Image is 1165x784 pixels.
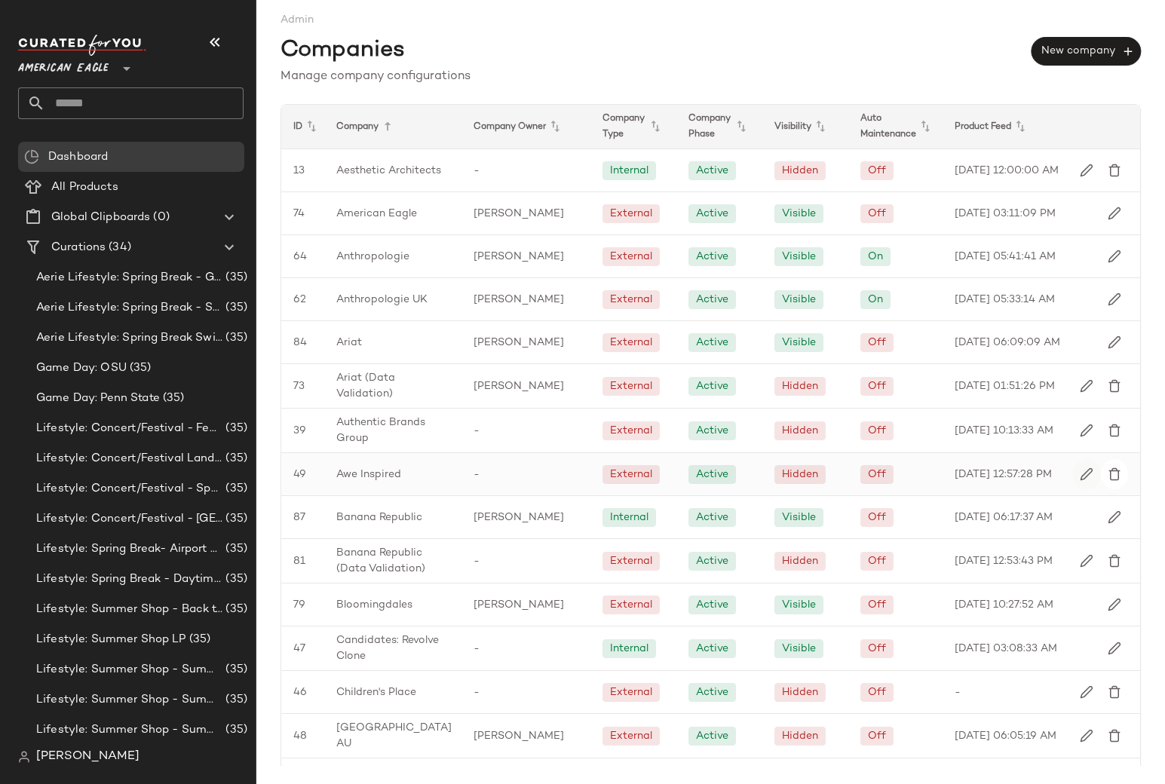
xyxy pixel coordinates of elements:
div: Active [696,423,728,439]
span: Lifestyle: Summer Shop - Summer Internship [36,691,222,709]
span: [DATE] 03:11:09 PM [955,206,1056,222]
span: - [474,423,480,439]
span: - [955,684,961,700]
span: [PERSON_NAME] [474,292,564,308]
div: Visibility [762,105,848,149]
div: External [610,378,652,394]
div: Hidden [782,378,818,394]
span: [PERSON_NAME] [474,335,564,351]
span: - [474,641,480,657]
span: (0) [150,209,169,226]
div: On [868,249,883,265]
img: svg%3e [1108,164,1121,177]
div: Active [696,292,728,308]
span: [DATE] 03:08:33 AM [955,641,1057,657]
div: Active [696,728,728,744]
span: (35) [222,571,247,588]
div: Off [868,163,886,179]
span: American Eagle [18,51,109,78]
img: svg%3e [1080,685,1093,699]
div: External [610,684,652,700]
img: svg%3e [1108,510,1121,524]
span: 48 [293,728,307,744]
div: Visible [782,597,816,613]
span: Game Day: OSU [36,360,127,377]
img: svg%3e [1108,729,1121,743]
span: 13 [293,163,305,179]
span: 49 [293,467,306,482]
span: [PERSON_NAME] [474,378,564,394]
span: Banana Republic [336,510,422,525]
span: [DATE] 10:13:33 AM [955,423,1053,439]
span: 79 [293,597,305,613]
span: 64 [293,249,307,265]
span: (35) [222,269,247,286]
img: svg%3e [24,149,39,164]
span: 81 [293,553,305,569]
div: Visible [782,206,816,222]
div: Hidden [782,728,818,744]
span: [PERSON_NAME] [474,510,564,525]
span: All Products [51,179,118,196]
div: Company [324,105,461,149]
span: (35) [222,480,247,498]
span: [DATE] 10:27:52 AM [955,597,1053,613]
div: Hidden [782,684,818,700]
span: (35) [186,631,211,648]
div: Active [696,249,728,265]
span: 62 [293,292,306,308]
span: Lifestyle: Spring Break- Airport Style [36,541,222,558]
img: svg%3e [1108,554,1121,568]
span: [DATE] 01:51:26 PM [955,378,1055,394]
div: Off [868,510,886,525]
img: cfy_white_logo.C9jOOHJF.svg [18,35,146,56]
span: Anthropologie [336,249,409,265]
img: svg%3e [1080,467,1093,481]
div: Off [868,206,886,222]
img: svg%3e [1108,207,1121,220]
span: [DATE] 12:53:43 PM [955,553,1053,569]
span: Lifestyle: Summer Shop - Back to School Essentials [36,601,222,618]
div: Internal [610,163,648,179]
span: (35) [222,329,247,347]
span: - [474,467,480,482]
div: Hidden [782,423,818,439]
span: 87 [293,510,305,525]
img: svg%3e [1080,424,1093,437]
div: Active [696,378,728,394]
img: svg%3e [1108,467,1121,481]
span: (35) [222,450,247,467]
span: (34) [106,239,131,256]
span: (35) [222,541,247,558]
div: External [610,728,652,744]
div: Active [696,467,728,482]
img: svg%3e [1108,642,1121,655]
div: Visible [782,292,816,308]
span: New company [1041,44,1132,58]
img: svg%3e [1108,598,1121,611]
div: Off [868,641,886,657]
div: Hidden [782,553,818,569]
div: Active [696,684,728,700]
div: Off [868,684,886,700]
img: svg%3e [1080,379,1093,393]
span: Candidates: Revolve Clone [336,632,449,664]
div: Active [696,335,728,351]
span: (35) [222,420,247,437]
span: Lifestyle: Summer Shop - Summer Abroad [36,661,222,678]
div: Visible [782,335,816,351]
div: Visible [782,510,816,525]
img: svg%3e [1108,335,1121,349]
div: External [610,206,652,222]
div: Company Phase [676,105,762,149]
span: Lifestyle: Concert/Festival - Sporty [36,480,222,498]
span: Global Clipboards [51,209,150,226]
span: (35) [222,510,247,528]
span: Lifestyle: Concert/Festival - [GEOGRAPHIC_DATA] [36,510,222,528]
span: 74 [293,206,305,222]
img: svg%3e [1108,424,1121,437]
div: ID [281,105,324,149]
div: External [610,249,652,265]
div: External [610,292,652,308]
div: On [868,292,883,308]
